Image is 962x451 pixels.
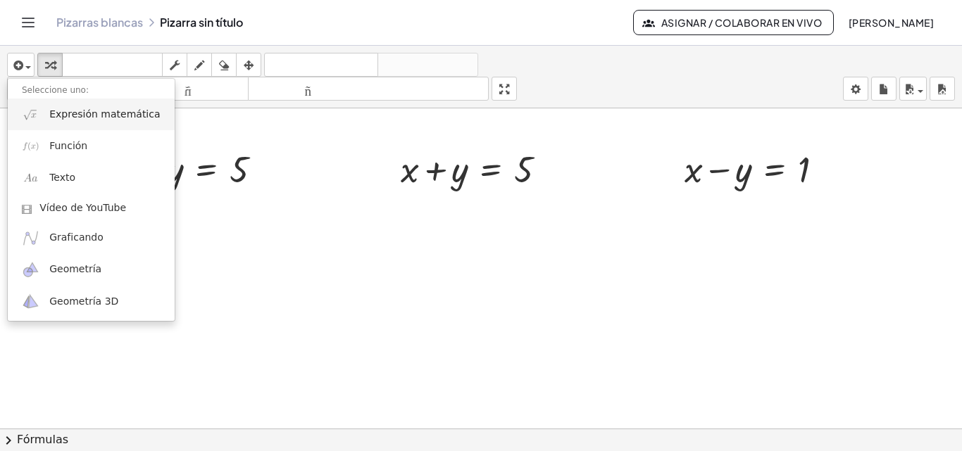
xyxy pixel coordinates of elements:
button: Cambiar navegación [17,11,39,34]
font: deshacer [268,58,375,72]
font: Fórmulas [17,433,68,446]
img: Aa.png [22,170,39,187]
img: ggb-geometry.svg [22,261,39,279]
button: teclado [62,53,163,77]
a: Vídeo de YouTube [8,194,175,222]
a: Geometría [8,254,175,286]
a: Función [8,130,175,162]
font: Seleccione uno: [22,85,89,95]
img: ggb-3d.svg [22,293,39,310]
button: rehacer [377,53,478,77]
button: deshacer [264,53,378,77]
button: Asignar / Colaborar en vivo [633,10,834,35]
font: Función [49,140,87,151]
a: Texto [8,163,175,194]
img: sqrt_x.png [22,106,39,123]
a: Expresión matemática [8,99,175,130]
img: ggb-graphing.svg [22,229,39,247]
a: Geometría 3D [8,286,175,317]
a: Graficando [8,222,175,254]
font: Graficando [49,231,104,243]
button: [PERSON_NAME] [837,10,945,35]
a: Pizarras blancas [56,15,143,30]
font: Geometría [49,263,101,274]
font: rehacer [381,58,475,72]
font: Vídeo de YouTube [39,202,126,213]
font: Asignar / Colaborar en vivo [661,16,822,29]
font: Expresión matemática [49,108,160,120]
font: Texto [49,172,75,183]
font: teclado [65,58,159,72]
img: f_x.png [22,137,39,155]
font: tamaño_del_formato [251,82,486,96]
button: tamaño_del_formato [248,77,489,101]
button: tamaño_del_formato [7,77,249,101]
font: Geometría 3D [49,296,118,307]
font: [PERSON_NAME] [849,16,934,29]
